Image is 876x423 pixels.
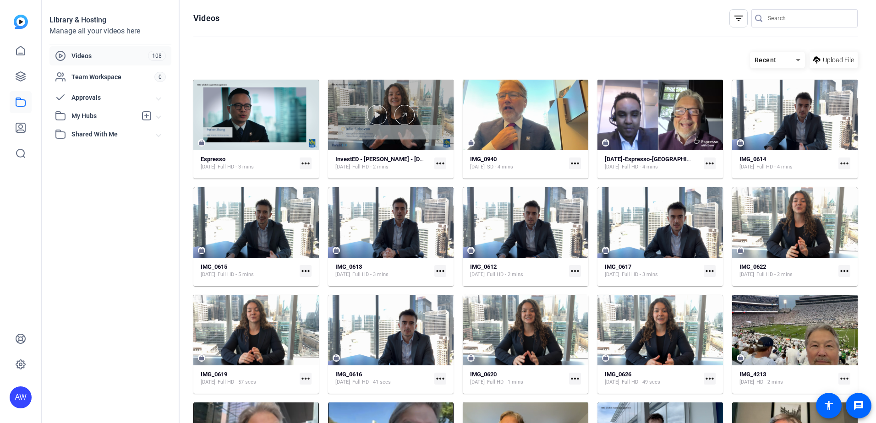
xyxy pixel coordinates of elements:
[853,400,864,411] mat-icon: message
[352,271,389,278] span: Full HD - 3 mins
[434,157,446,169] mat-icon: more_horiz
[335,163,350,171] span: [DATE]
[201,263,227,270] strong: IMG_0615
[739,371,835,386] a: IMG_4213[DATE]HD - 2 mins
[49,88,171,107] mat-expansion-panel-header: Approvals
[335,156,498,163] strong: InvestED - [PERSON_NAME] - [DATE] - Understanding Inflation
[154,72,166,82] span: 0
[605,163,619,171] span: [DATE]
[470,263,497,270] strong: IMG_0612
[704,157,716,169] mat-icon: more_horiz
[622,271,658,278] span: Full HD - 3 mins
[470,271,485,278] span: [DATE]
[605,379,619,386] span: [DATE]
[605,371,700,386] a: IMG_0626[DATE]Full HD - 49 secs
[201,371,296,386] a: IMG_0619[DATE]Full HD - 57 secs
[756,379,783,386] span: HD - 2 mins
[193,13,219,24] h1: Videos
[352,163,389,171] span: Full HD - 2 mins
[605,263,631,270] strong: IMG_0617
[201,156,296,171] a: Espresso[DATE]Full HD - 3 mins
[810,52,858,68] button: Upload File
[739,156,835,171] a: IMG_0614[DATE]Full HD - 4 mins
[739,271,754,278] span: [DATE]
[470,156,565,171] a: IMG_0940[DATE]SD - 4 mins
[49,26,171,37] div: Manage all your videos here
[739,379,754,386] span: [DATE]
[201,163,215,171] span: [DATE]
[470,263,565,278] a: IMG_0612[DATE]Full HD - 2 mins
[733,13,744,24] mat-icon: filter_list
[49,15,171,26] div: Library & Hosting
[739,371,766,378] strong: IMG_4213
[605,271,619,278] span: [DATE]
[569,373,581,385] mat-icon: more_horiz
[487,379,523,386] span: Full HD - 1 mins
[605,156,700,171] a: [DATE]-Espresso-[GEOGRAPHIC_DATA][DATE]Full HD - 4 mins
[838,157,850,169] mat-icon: more_horiz
[739,156,766,163] strong: IMG_0614
[71,51,148,60] span: Videos
[755,56,777,64] span: Recent
[71,111,137,121] span: My Hubs
[704,373,716,385] mat-icon: more_horiz
[569,265,581,277] mat-icon: more_horiz
[605,263,700,278] a: IMG_0617[DATE]Full HD - 3 mins
[434,265,446,277] mat-icon: more_horiz
[335,156,431,171] a: InvestED - [PERSON_NAME] - [DATE] - Understanding Inflation[DATE]Full HD - 2 mins
[71,72,154,81] span: Team Workspace
[49,107,171,125] mat-expansion-panel-header: My Hubs
[704,265,716,277] mat-icon: more_horiz
[487,163,513,171] span: SD - 4 mins
[470,371,497,378] strong: IMG_0620
[148,51,166,61] span: 108
[487,271,523,278] span: Full HD - 2 mins
[201,371,227,378] strong: IMG_0619
[352,379,391,386] span: Full HD - 41 secs
[470,163,485,171] span: [DATE]
[218,271,254,278] span: Full HD - 5 mins
[470,371,565,386] a: IMG_0620[DATE]Full HD - 1 mins
[335,271,350,278] span: [DATE]
[823,55,854,65] span: Upload File
[335,371,431,386] a: IMG_0616[DATE]Full HD - 41 secs
[434,373,446,385] mat-icon: more_horiz
[300,157,312,169] mat-icon: more_horiz
[838,265,850,277] mat-icon: more_horiz
[335,371,362,378] strong: IMG_0616
[300,373,312,385] mat-icon: more_horiz
[201,271,215,278] span: [DATE]
[335,263,362,270] strong: IMG_0613
[823,400,834,411] mat-icon: accessibility
[335,263,431,278] a: IMG_0613[DATE]Full HD - 3 mins
[14,15,28,29] img: blue-gradient.svg
[335,379,350,386] span: [DATE]
[739,263,835,278] a: IMG_0622[DATE]Full HD - 2 mins
[201,379,215,386] span: [DATE]
[622,379,660,386] span: Full HD - 49 secs
[71,93,157,103] span: Approvals
[10,386,32,408] div: AW
[218,379,256,386] span: Full HD - 57 secs
[838,373,850,385] mat-icon: more_horiz
[49,125,171,143] mat-expansion-panel-header: Shared With Me
[739,163,754,171] span: [DATE]
[569,157,581,169] mat-icon: more_horiz
[218,163,254,171] span: Full HD - 3 mins
[201,263,296,278] a: IMG_0615[DATE]Full HD - 5 mins
[470,379,485,386] span: [DATE]
[300,265,312,277] mat-icon: more_horiz
[470,156,497,163] strong: IMG_0940
[605,371,631,378] strong: IMG_0626
[768,13,850,24] input: Search
[201,156,225,163] strong: Espresso
[71,130,157,139] span: Shared With Me
[605,156,710,163] strong: [DATE]-Espresso-[GEOGRAPHIC_DATA]
[756,271,793,278] span: Full HD - 2 mins
[756,163,793,171] span: Full HD - 4 mins
[739,263,766,270] strong: IMG_0622
[622,163,658,171] span: Full HD - 4 mins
